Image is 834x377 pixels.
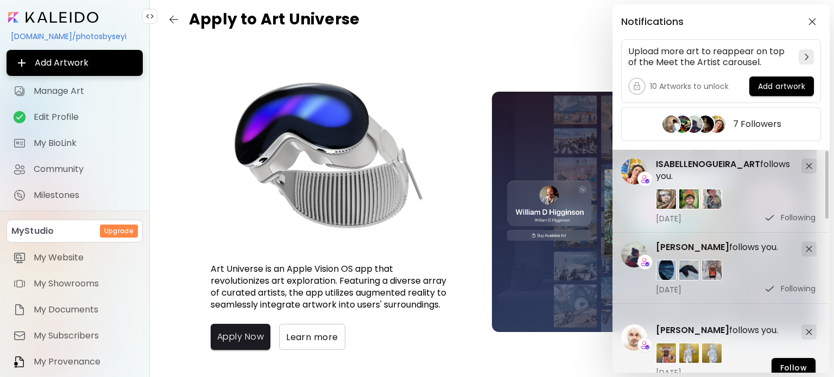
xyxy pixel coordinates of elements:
[804,13,821,30] button: closeButton
[656,214,793,223] span: [DATE]
[781,283,816,295] p: Following
[656,324,729,336] span: [PERSON_NAME]
[749,76,814,96] button: Add artwork
[621,16,684,27] h5: Notifications
[733,119,781,130] h5: 7 Followers
[656,241,729,253] span: [PERSON_NAME]
[650,81,729,92] h5: 10 Artworks to unlock
[805,54,808,60] img: chevron
[781,212,816,223] p: Following
[758,81,805,92] span: Add artwork
[656,285,793,295] span: [DATE]
[656,158,793,182] h5: follows you.
[656,324,793,336] h5: follows you.
[656,241,793,253] h5: follows you.
[628,46,794,68] h5: Upload more art to reappear on top of the Meet the Artist carousel.
[780,362,807,374] span: Follow
[808,18,816,25] img: closeButton
[656,158,760,170] span: ISABELLENOGUEIRA_ART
